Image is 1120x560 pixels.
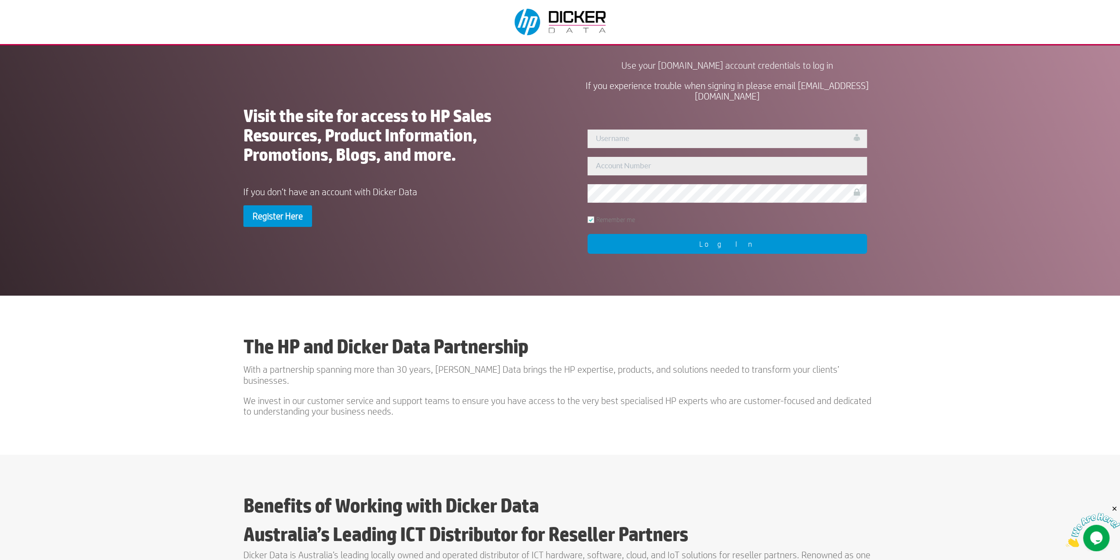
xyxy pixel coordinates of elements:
[243,494,539,517] b: Benefits of Working with Dicker Data
[586,80,868,101] span: If you experience trouble when signing in please email [EMAIL_ADDRESS][DOMAIN_NAME]
[621,60,833,70] span: Use your [DOMAIN_NAME] account credentials to log in
[243,186,417,197] span: If you don’t have an account with Dicker Data
[588,216,635,223] label: Remember me
[509,4,613,40] img: Dicker Data & HP
[243,106,543,169] h1: Visit the site for access to HP Sales Resources, Product Information, Promotions, Blogs, and more.
[588,234,867,254] input: Log In
[243,205,312,226] a: Register Here
[243,364,877,395] p: With a partnership spanning more than 30 years, [PERSON_NAME] Data brings the HP expertise, produ...
[243,335,528,358] b: The HP and Dicker Data Partnership
[243,395,877,416] p: We invest in our customer service and support teams to ensure you have access to the very best sp...
[243,523,877,550] h2: Australia’s Leading ICT Distributor for Reseller Partners
[588,157,867,175] input: Account Number
[588,130,867,148] input: Username
[1065,505,1120,547] iframe: chat widget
